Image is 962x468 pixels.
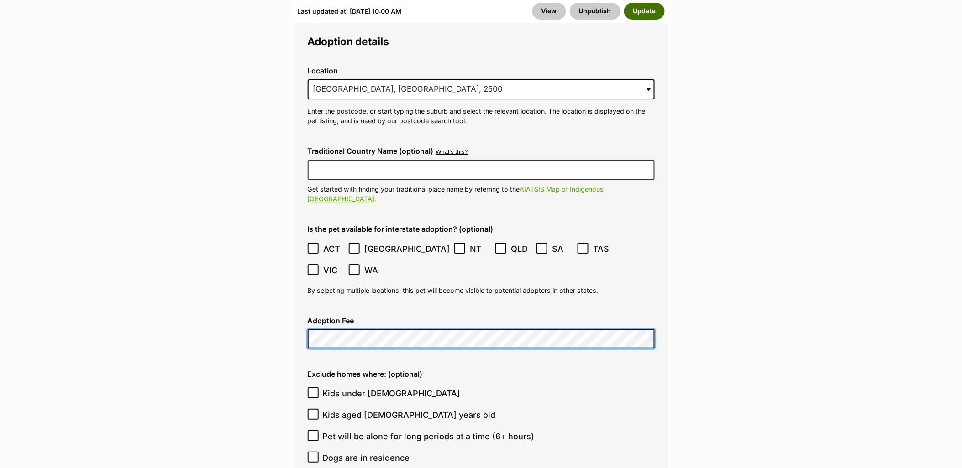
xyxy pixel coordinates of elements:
span: VIC [323,264,344,276]
a: View [532,3,566,20]
button: What's this? [436,149,468,156]
div: Last updated at: [DATE] 10:00 AM [298,3,402,20]
button: Unpublish [570,3,620,20]
label: Traditional Country Name (optional) [308,147,434,155]
a: AIATSIS Map of Indigenous [GEOGRAPHIC_DATA]. [308,185,604,203]
p: Enter the postcode, or start typing the suburb and select the relevant location. The location is ... [308,106,655,126]
span: WA [364,264,385,276]
span: NT [470,243,491,255]
legend: Adoption details [308,36,655,47]
span: Dogs are in residence [323,452,410,464]
span: Kids under [DEMOGRAPHIC_DATA] [323,387,461,400]
label: Exclude homes where: (optional) [308,370,655,378]
label: Location [308,67,655,75]
p: Get started with finding your traditional place name by referring to the [308,184,655,204]
input: Enter suburb or postcode [308,79,655,99]
label: Is the pet available for interstate adoption? (optional) [308,225,655,233]
span: ACT [323,243,344,255]
span: TAS [594,243,614,255]
span: QLD [511,243,532,255]
span: [GEOGRAPHIC_DATA] [364,243,450,255]
span: Kids aged [DEMOGRAPHIC_DATA] years old [323,409,496,421]
button: Update [624,3,665,20]
label: Adoption Fee [308,317,655,325]
span: Pet will be alone for long periods at a time (6+ hours) [323,430,535,442]
span: SA [552,243,573,255]
p: By selecting multiple locations, this pet will become visible to potential adopters in other states. [308,286,655,295]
